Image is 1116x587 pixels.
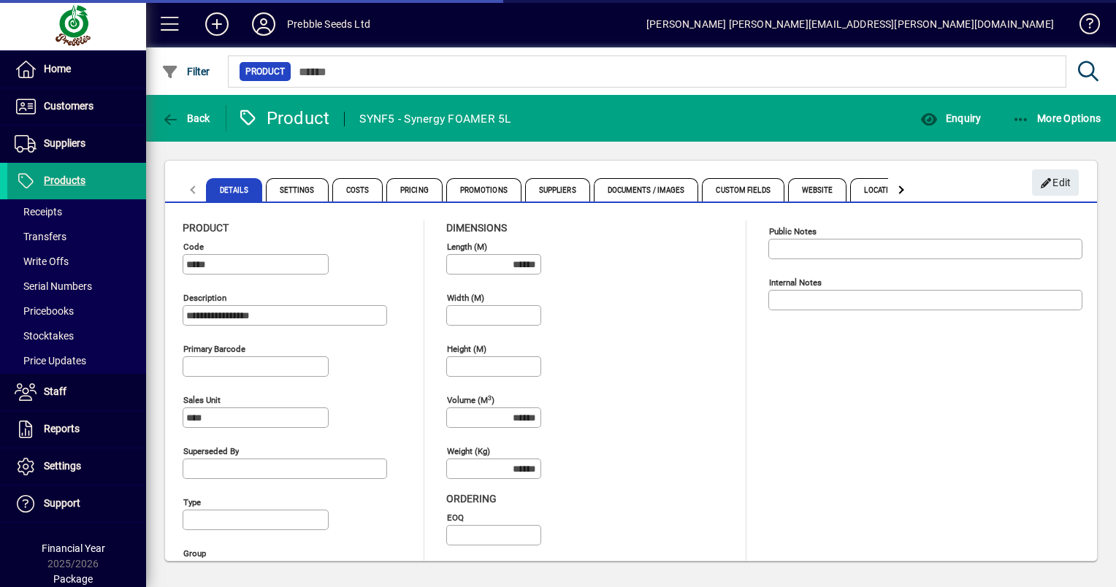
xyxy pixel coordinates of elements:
mat-label: Type [183,497,201,507]
span: Package [53,573,93,585]
span: Suppliers [44,137,85,149]
div: [PERSON_NAME] [PERSON_NAME][EMAIL_ADDRESS][PERSON_NAME][DOMAIN_NAME] [646,12,1054,36]
span: Pricing [386,178,443,202]
span: Ordering [446,493,497,504]
mat-label: Description [183,293,226,303]
a: Transfers [7,224,146,249]
mat-label: Sales unit [183,395,221,405]
span: Product [183,222,229,234]
mat-label: Width (m) [447,293,484,303]
div: Product [237,107,330,130]
mat-label: Weight (Kg) [447,446,490,456]
span: Promotions [446,178,521,202]
button: More Options [1009,105,1105,131]
mat-label: Group [183,548,206,559]
span: Pricebooks [15,305,74,317]
a: Home [7,51,146,88]
span: Custom Fields [702,178,784,202]
span: Serial Numbers [15,280,92,292]
span: Write Offs [15,256,69,267]
span: Settings [44,460,81,472]
button: Edit [1032,169,1079,196]
a: Knowledge Base [1069,3,1098,50]
mat-label: Superseded by [183,446,239,456]
a: Customers [7,88,146,125]
app-page-header-button: Back [146,105,226,131]
span: Dimensions [446,222,507,234]
span: Transfers [15,231,66,242]
div: SYNF5 - Synergy FOAMER 5L [359,107,511,131]
mat-label: Height (m) [447,344,486,354]
a: Serial Numbers [7,274,146,299]
button: Filter [158,58,214,85]
mat-label: Volume (m ) [447,395,494,405]
a: Price Updates [7,348,146,373]
mat-label: Length (m) [447,242,487,252]
mat-label: Code [183,242,204,252]
span: Financial Year [42,542,105,554]
span: Settings [266,178,329,202]
span: Enquiry [920,112,981,124]
span: Staff [44,385,66,397]
span: Customers [44,100,93,112]
a: Write Offs [7,249,146,274]
a: Staff [7,374,146,410]
span: Product [245,64,285,79]
span: Filter [161,66,210,77]
a: Reports [7,411,146,448]
button: Back [158,105,214,131]
span: Edit [1040,171,1071,195]
span: More Options [1012,112,1101,124]
span: Documents / Images [594,178,699,202]
span: Support [44,497,80,509]
span: Stocktakes [15,330,74,342]
span: Products [44,174,85,186]
a: Pricebooks [7,299,146,323]
span: Details [206,178,262,202]
button: Enquiry [917,105,985,131]
span: Suppliers [525,178,590,202]
a: Suppliers [7,126,146,162]
span: Website [788,178,847,202]
a: Support [7,486,146,522]
div: Prebble Seeds Ltd [287,12,370,36]
mat-label: Internal Notes [769,277,822,288]
a: Settings [7,448,146,485]
button: Profile [240,11,287,37]
sup: 3 [488,394,492,401]
span: Price Updates [15,355,86,367]
span: Reports [44,423,80,434]
span: Receipts [15,206,62,218]
a: Stocktakes [7,323,146,348]
span: Locations [850,178,917,202]
span: Home [44,63,71,74]
mat-label: Public Notes [769,226,817,237]
mat-label: EOQ [447,513,464,523]
span: Back [161,112,210,124]
button: Add [194,11,240,37]
span: Costs [332,178,383,202]
a: Receipts [7,199,146,224]
mat-label: Primary barcode [183,344,245,354]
